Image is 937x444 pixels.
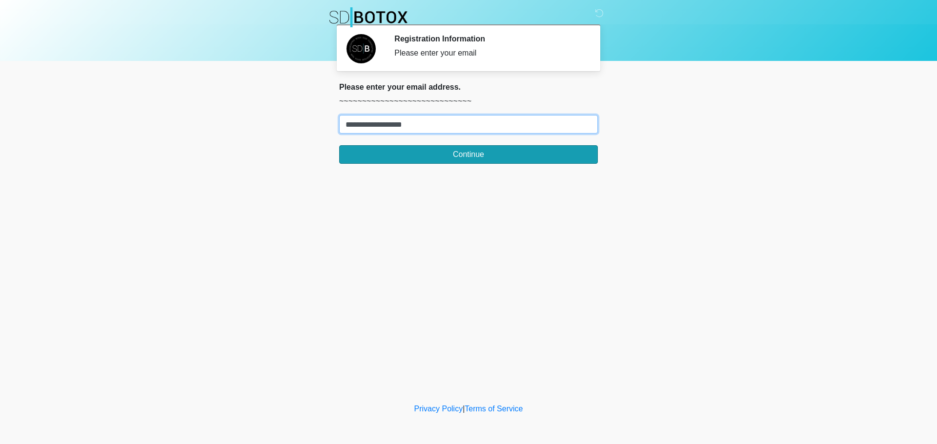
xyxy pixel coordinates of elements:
[346,34,376,63] img: Agent Avatar
[463,405,465,413] a: |
[414,405,463,413] a: Privacy Policy
[339,82,598,92] h2: Please enter your email address.
[329,7,407,27] img: SDBotox Logo
[394,47,583,59] div: Please enter your email
[394,34,583,43] h2: Registration Information
[465,405,523,413] a: Terms of Service
[339,145,598,164] button: Continue
[339,96,598,107] p: ~~~~~~~~~~~~~~~~~~~~~~~~~~~~~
